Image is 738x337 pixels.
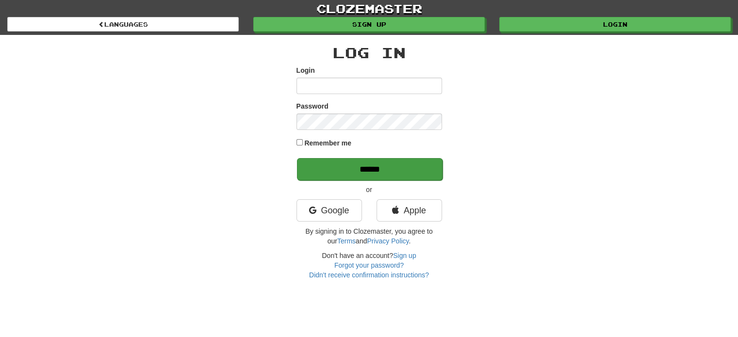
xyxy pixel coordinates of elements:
div: Don't have an account? [296,251,442,280]
a: Google [296,199,362,222]
p: or [296,185,442,194]
p: By signing in to Clozemaster, you agree to our and . [296,226,442,246]
a: Languages [7,17,239,32]
a: Sign up [253,17,485,32]
a: Privacy Policy [367,237,409,245]
label: Remember me [304,138,351,148]
a: Sign up [393,252,416,259]
label: Password [296,101,328,111]
a: Didn't receive confirmation instructions? [309,271,429,279]
a: Apple [377,199,442,222]
a: Terms [337,237,356,245]
a: Forgot your password? [334,261,404,269]
label: Login [296,65,315,75]
h2: Log In [296,45,442,61]
a: Login [499,17,731,32]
